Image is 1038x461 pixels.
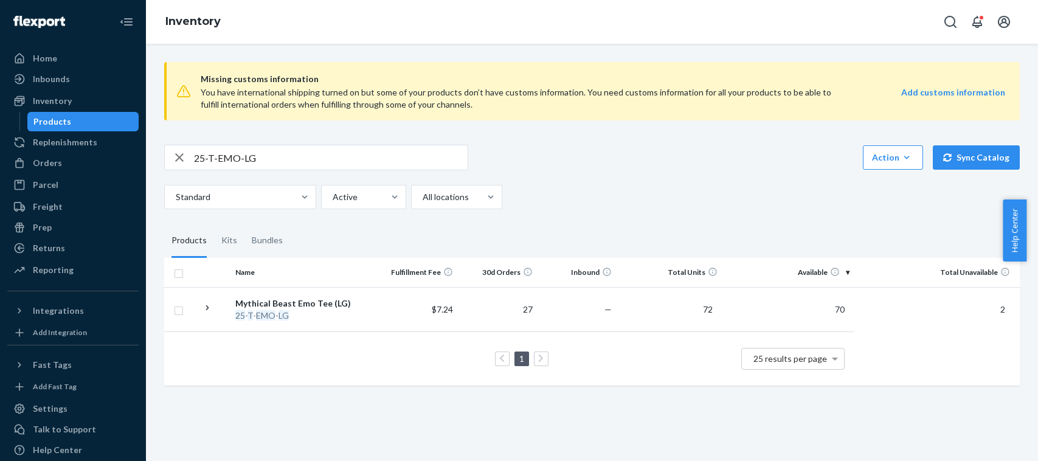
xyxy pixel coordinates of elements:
[830,304,849,314] span: 70
[201,72,1005,86] span: Missing customs information
[33,423,96,435] div: Talk to Support
[33,221,52,234] div: Prep
[538,258,617,287] th: Inbound
[156,4,230,40] ol: breadcrumbs
[230,258,379,287] th: Name
[933,145,1020,170] button: Sync Catalog
[458,258,537,287] th: 30d Orders
[7,355,139,375] button: Fast Tags
[722,258,854,287] th: Available
[7,197,139,217] a: Freight
[33,157,62,169] div: Orders
[379,258,458,287] th: Fulfillment Fee
[7,440,139,460] a: Help Center
[175,191,176,203] input: Standard
[7,420,139,439] a: Talk to Support
[1003,199,1026,262] button: Help Center
[235,297,374,310] div: Mythical Beast Emo Tee (LG)
[171,224,207,258] div: Products
[33,116,71,128] div: Products
[604,304,612,314] span: —
[7,49,139,68] a: Home
[7,175,139,195] a: Parcel
[33,305,84,317] div: Integrations
[753,353,827,364] span: 25 results per page
[33,242,65,254] div: Returns
[194,145,468,170] input: Search inventory by name or sku
[7,91,139,111] a: Inventory
[7,218,139,237] a: Prep
[517,353,527,364] a: Page 1 is your current page
[252,224,283,258] div: Bundles
[33,381,77,392] div: Add Fast Tag
[421,191,423,203] input: All locations
[938,10,963,34] button: Open Search Box
[872,151,914,164] div: Action
[7,260,139,280] a: Reporting
[901,86,1005,111] a: Add customs information
[33,95,72,107] div: Inventory
[698,304,718,314] span: 72
[33,179,58,191] div: Parcel
[235,310,245,321] em: 25
[965,10,989,34] button: Open notifications
[33,73,70,85] div: Inbounds
[33,52,57,64] div: Home
[7,69,139,89] a: Inbounds
[7,133,139,152] a: Replenishments
[247,310,253,321] em: T
[854,258,1020,287] th: Total Unavailable
[432,304,453,314] span: $7.24
[901,87,1005,97] strong: Add customs information
[33,327,87,338] div: Add Integration
[33,403,67,415] div: Settings
[33,444,82,456] div: Help Center
[7,325,139,340] a: Add Integration
[33,359,72,371] div: Fast Tags
[165,15,221,28] a: Inventory
[235,310,374,322] div: - - -
[221,224,237,258] div: Kits
[33,264,74,276] div: Reporting
[7,238,139,258] a: Returns
[7,153,139,173] a: Orders
[33,136,97,148] div: Replenishments
[7,399,139,418] a: Settings
[279,310,289,321] em: LG
[992,10,1016,34] button: Open account menu
[114,10,139,34] button: Close Navigation
[13,16,65,28] img: Flexport logo
[27,112,139,131] a: Products
[7,380,139,394] a: Add Fast Tag
[617,258,722,287] th: Total Units
[995,304,1010,314] span: 2
[7,301,139,321] button: Integrations
[458,287,537,331] td: 27
[201,86,844,111] div: You have international shipping turned on but some of your products don’t have customs informatio...
[33,201,63,213] div: Freight
[331,191,333,203] input: Active
[863,145,923,170] button: Action
[256,310,275,321] em: EMO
